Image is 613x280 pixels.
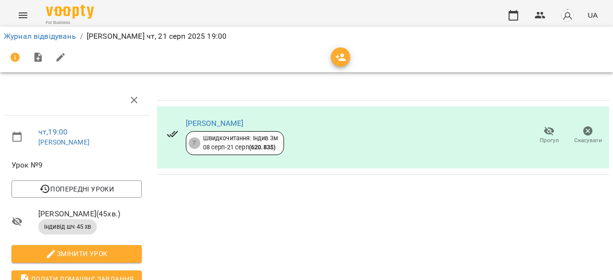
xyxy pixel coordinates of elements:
span: Скасувати [574,136,602,145]
p: [PERSON_NAME] чт, 21 серп 2025 19:00 [87,31,227,42]
li: / [80,31,83,42]
a: [PERSON_NAME] [186,119,244,128]
span: Змінити урок [19,248,134,259]
button: Попередні уроки [11,180,142,198]
button: Змінити урок [11,245,142,262]
a: Журнал відвідувань [4,32,76,41]
b: ( 620.83 $ ) [249,144,275,151]
span: Урок №9 [11,159,142,171]
span: UA [588,10,598,20]
span: [PERSON_NAME] ( 45 хв. ) [38,208,142,220]
nav: breadcrumb [4,31,609,42]
img: Voopty Logo [46,5,94,19]
a: [PERSON_NAME] [38,138,90,146]
a: чт , 19:00 [38,127,68,136]
button: Прогул [530,122,568,149]
button: Menu [11,4,34,27]
div: Швидкочитання: Індив 3м 08 серп - 21 серп [203,134,278,152]
span: Прогул [540,136,559,145]
div: 7 [189,137,200,149]
span: Попередні уроки [19,183,134,195]
button: Скасувати [568,122,607,149]
button: UA [584,6,602,24]
img: avatar_s.png [561,9,574,22]
span: For Business [46,20,94,26]
span: індивід шч 45 хв [38,223,97,231]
